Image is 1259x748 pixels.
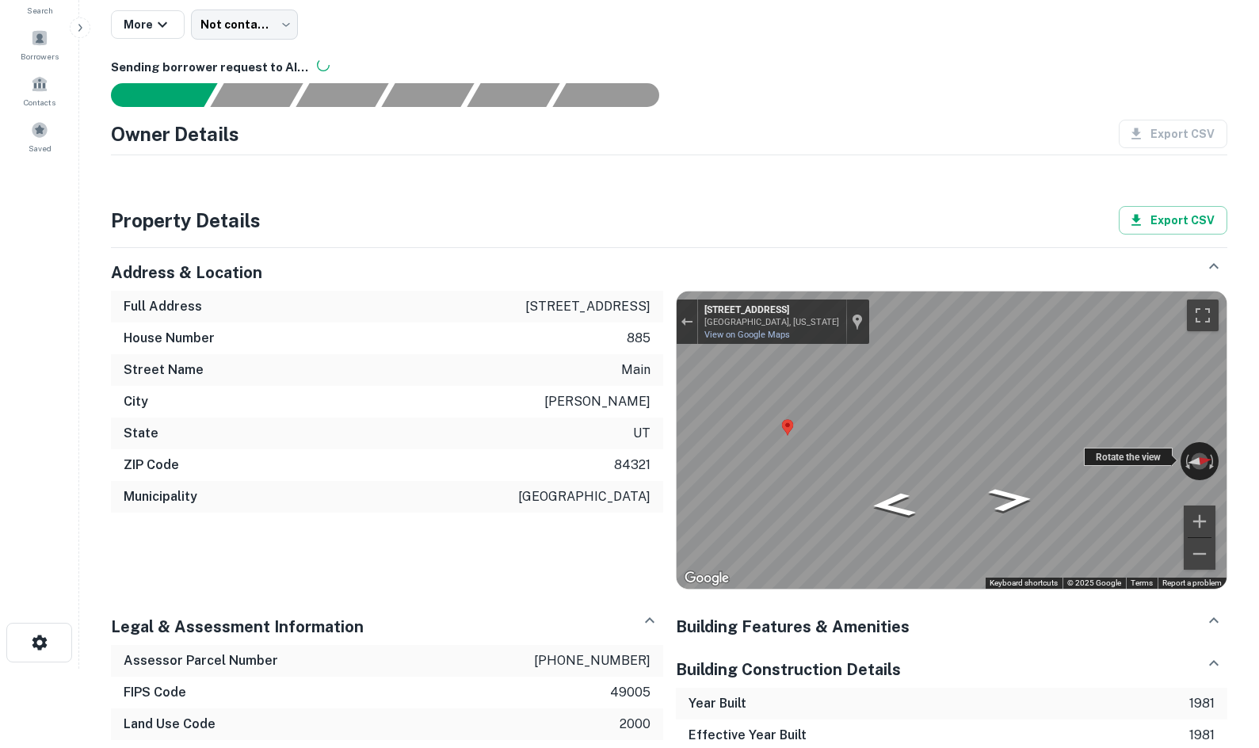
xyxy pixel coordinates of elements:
h5: Building Construction Details [676,658,901,681]
div: Principals found, AI now looking for contact information... [381,83,474,107]
button: Zoom in [1184,506,1215,537]
h6: Year Built [689,694,746,713]
button: Keyboard shortcuts [990,578,1058,589]
button: Zoom out [1184,538,1215,570]
button: Reset the view [1180,451,1219,472]
div: Not contacted [191,10,298,40]
a: View on Google Maps [704,330,790,340]
a: Contacts [5,69,74,112]
p: 2000 [620,715,650,734]
h6: City [124,392,148,411]
div: Sending borrower request to AI... [92,83,211,107]
a: Open this area in Google Maps (opens a new window) [681,568,733,589]
a: Report a problem [1162,578,1222,587]
p: [STREET_ADDRESS] [525,297,650,316]
a: Saved [5,115,74,158]
div: Street View [677,292,1227,590]
h6: House Number [124,329,215,348]
p: ut [633,424,650,443]
p: 84321 [614,456,650,475]
h6: ZIP Code [124,456,179,475]
span: Saved [29,142,52,155]
h6: FIPS Code [124,683,186,702]
p: 49005 [610,683,650,702]
path: Go North, N Main St [969,481,1052,517]
button: Toggle fullscreen view [1187,300,1219,331]
button: More [111,10,185,39]
path: Go South, US-91 [851,487,934,523]
h4: Property Details [111,206,261,235]
div: [GEOGRAPHIC_DATA], [US_STATE] [704,317,839,327]
p: 1981 [1189,694,1215,713]
img: Google [681,568,733,589]
h6: Full Address [124,297,202,316]
span: © 2025 Google [1067,578,1121,587]
p: main [621,361,650,380]
span: Contacts [24,96,55,109]
h6: Assessor Parcel Number [124,651,278,670]
h5: Address & Location [111,261,262,284]
h6: State [124,424,158,443]
h6: Land Use Code [124,715,216,734]
button: Rotate counterclockwise [1181,442,1192,480]
div: Principals found, still searching for contact information. This may take time... [467,83,559,107]
h6: Sending borrower request to AI... [111,59,1227,77]
button: Rotate clockwise [1207,442,1219,480]
h5: Legal & Assessment Information [111,615,364,639]
div: [STREET_ADDRESS] [704,304,839,317]
div: Rotate the view [1084,448,1173,466]
h6: Effective Year Built [689,726,807,745]
h5: Building Features & Amenities [676,615,910,639]
p: 885 [627,329,650,348]
div: AI fulfillment process complete. [553,83,678,107]
span: Borrowers [21,50,59,63]
h6: Municipality [124,487,197,506]
div: Documents found, AI parsing details... [296,83,388,107]
p: 1981 [1189,726,1215,745]
button: Export CSV [1119,206,1227,235]
div: Your request is received and processing... [210,83,303,107]
h6: Street Name [124,361,204,380]
span: Search [27,4,53,17]
p: [GEOGRAPHIC_DATA] [518,487,650,506]
a: Terms (opens in new tab) [1131,578,1153,587]
a: Borrowers [5,23,74,66]
div: Map [677,292,1227,590]
a: Show location on map [852,313,863,330]
p: [PERSON_NAME] [544,392,650,411]
iframe: Chat Widget [1180,621,1259,697]
h4: Owner Details [111,120,239,148]
p: [PHONE_NUMBER] [534,651,650,670]
button: Exit the Street View [677,311,697,332]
